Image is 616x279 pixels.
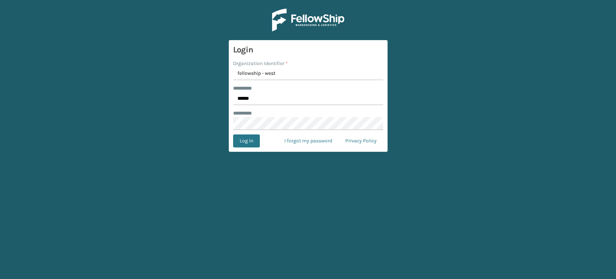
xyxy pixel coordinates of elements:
label: Organization Identifier [233,60,288,67]
a: I forgot my password [278,134,339,147]
button: Log In [233,134,260,147]
h3: Login [233,44,383,55]
a: Privacy Policy [339,134,383,147]
img: Logo [272,9,344,31]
